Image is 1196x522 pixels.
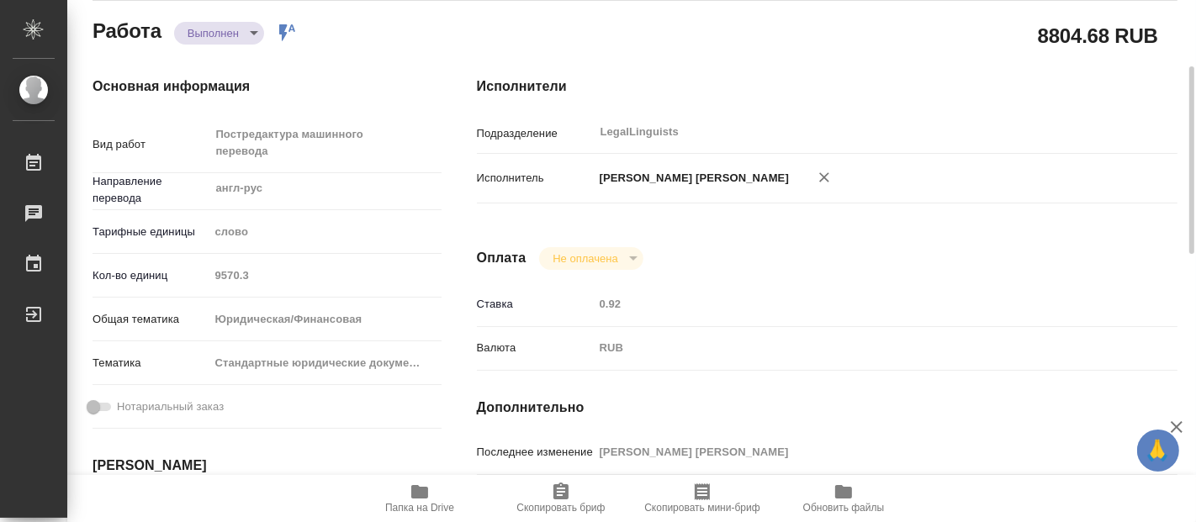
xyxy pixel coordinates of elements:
p: Исполнитель [477,170,594,187]
div: Выполнен [174,22,264,45]
h4: Оплата [477,248,527,268]
span: Скопировать бриф [516,502,605,514]
span: Папка на Drive [385,502,454,514]
h4: Исполнители [477,76,1177,97]
div: Стандартные юридические документы, договоры, уставы [209,349,442,377]
button: Обновить файлы [773,475,914,522]
button: Не оплачена [548,251,622,266]
div: RUB [594,334,1119,362]
h4: [PERSON_NAME] [93,456,410,476]
p: Общая тематика [93,311,209,328]
p: Последнее изменение [477,444,594,461]
span: 🙏 [1144,433,1172,468]
p: Подразделение [477,125,594,142]
span: Обновить файлы [803,502,885,514]
div: Юридическая/Финансовая [209,305,442,334]
button: Удалить исполнителя [806,159,843,196]
p: Кол-во единиц [93,267,209,284]
span: Нотариальный заказ [117,398,224,415]
button: Папка на Drive [349,475,490,522]
p: Ставка [477,296,594,313]
p: Вид работ [93,136,209,153]
div: слово [209,218,442,246]
input: Пустое поле [594,292,1119,316]
p: Направление перевода [93,173,209,207]
p: Валюта [477,340,594,356]
p: Тематика [93,355,209,372]
button: Скопировать мини-бриф [632,475,773,522]
p: [PERSON_NAME] [PERSON_NAME] [594,170,790,187]
h2: Работа [93,14,161,45]
span: Скопировать мини-бриф [644,502,759,514]
input: Пустое поле [209,263,442,287]
h4: Основная информация [93,76,410,97]
button: Выполнен [183,26,244,40]
h2: 8804.68 RUB [1038,21,1158,50]
input: Пустое поле [594,440,1119,464]
p: Тарифные единицы [93,224,209,240]
h4: Дополнительно [477,398,1177,418]
div: Выполнен [539,247,643,270]
button: 🙏 [1137,430,1179,472]
button: Скопировать бриф [490,475,632,522]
